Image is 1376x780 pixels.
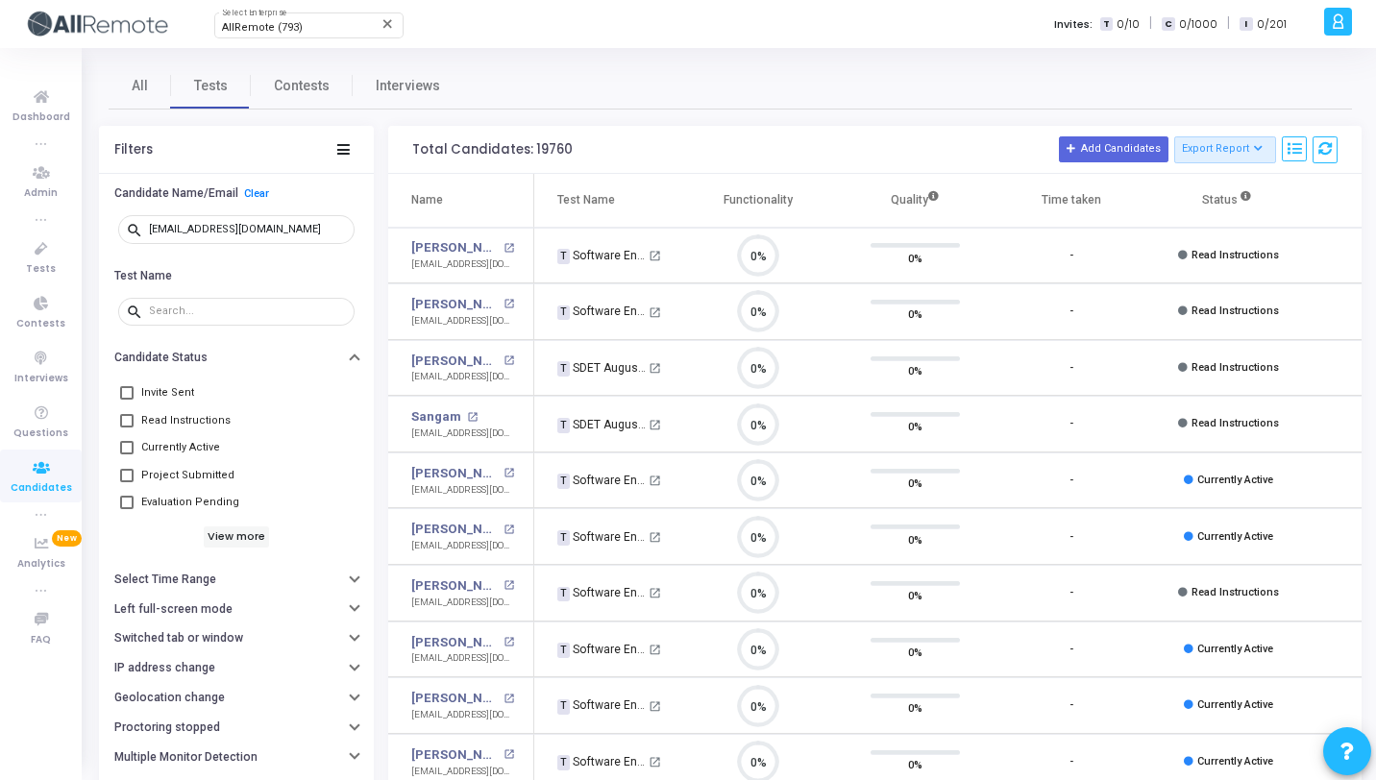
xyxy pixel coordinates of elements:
[99,343,374,373] button: Candidate Status
[26,261,56,278] span: Tests
[411,407,461,427] a: Sangam
[126,221,149,238] mat-icon: search
[99,179,374,208] button: Candidate Name/EmailClear
[557,696,646,714] div: Software Engineer Intern
[149,305,347,317] input: Search...
[557,361,570,377] span: T
[504,243,514,254] mat-icon: open_in_new
[114,573,216,587] h6: Select Time Range
[141,381,194,404] span: Invite Sent
[99,683,374,713] button: Geolocation change
[1192,361,1279,374] span: Read Instructions
[504,524,514,535] mat-icon: open_in_new
[504,637,514,647] mat-icon: open_in_new
[114,720,220,735] h6: Proctoring stopped
[17,556,65,573] span: Analytics
[411,352,498,371] a: [PERSON_NAME]
[649,531,661,544] mat-icon: open_in_new
[908,586,922,605] span: 0%
[411,314,514,329] div: [EMAIL_ADDRESS][DOMAIN_NAME]
[1150,174,1307,228] th: Status
[649,475,661,487] mat-icon: open_in_new
[99,260,374,290] button: Test Name
[1069,248,1073,264] div: -
[99,713,374,743] button: Proctoring stopped
[411,370,514,384] div: [EMAIL_ADDRESS][DOMAIN_NAME]
[1069,697,1073,714] div: -
[1069,416,1073,432] div: -
[1100,17,1113,32] span: T
[908,755,922,774] span: 0%
[411,189,443,210] div: Name
[557,474,570,489] span: T
[13,426,68,442] span: Questions
[11,480,72,497] span: Candidates
[1069,304,1073,320] div: -
[114,631,243,646] h6: Switched tab or window
[411,295,498,314] a: [PERSON_NAME]
[1069,473,1073,489] div: -
[411,257,514,272] div: [EMAIL_ADDRESS][DOMAIN_NAME]
[1069,585,1073,601] div: -
[1069,754,1073,770] div: -
[411,633,498,652] a: [PERSON_NAME]
[908,248,922,267] span: 0%
[504,580,514,591] mat-icon: open_in_new
[649,756,661,768] mat-icon: open_in_new
[1197,755,1273,768] span: Currently Active
[114,142,153,158] div: Filters
[99,742,374,771] button: Multiple Monitor Detection
[411,464,498,483] a: [PERSON_NAME]
[24,5,168,43] img: logo
[141,464,234,487] span: Project Submitted
[557,755,570,770] span: T
[1197,474,1273,486] span: Currently Active
[114,269,172,283] h6: Test Name
[1042,189,1101,210] div: Time taken
[1197,643,1273,655] span: Currently Active
[411,483,514,498] div: [EMAIL_ADDRESS][DOMAIN_NAME]
[649,644,661,656] mat-icon: open_in_new
[1162,17,1174,32] span: C
[557,359,646,377] div: SDET August Assessment
[557,753,646,770] div: Software Engineer Intern
[1179,16,1217,33] span: 0/1000
[557,584,646,601] div: Software Engineer Intern
[467,412,478,423] mat-icon: open_in_new
[126,303,149,320] mat-icon: search
[557,528,646,546] div: Software Engineer Intern
[557,303,646,320] div: Software Engineer Intern
[194,76,228,96] span: Tests
[149,224,347,235] input: Search...
[381,16,396,32] mat-icon: Clear
[274,76,330,96] span: Contests
[1192,249,1279,261] span: Read Instructions
[649,700,661,713] mat-icon: open_in_new
[1197,530,1273,543] span: Currently Active
[411,651,514,666] div: [EMAIL_ADDRESS][DOMAIN_NAME]
[504,694,514,704] mat-icon: open_in_new
[1192,417,1279,429] span: Read Instructions
[1054,16,1093,33] label: Invites:
[1192,586,1279,598] span: Read Instructions
[99,565,374,595] button: Select Time Range
[557,472,646,489] div: Software Engineer Intern
[649,587,661,599] mat-icon: open_in_new
[16,316,65,332] span: Contests
[504,468,514,478] mat-icon: open_in_new
[1257,16,1287,33] span: 0/201
[649,250,661,262] mat-icon: open_in_new
[411,596,514,610] div: [EMAIL_ADDRESS][DOMAIN_NAME]
[24,185,58,202] span: Admin
[99,623,374,653] button: Switched tab or window
[1227,13,1230,34] span: |
[534,174,680,228] th: Test Name
[557,249,570,264] span: T
[908,361,922,380] span: 0%
[1117,16,1140,33] span: 0/10
[141,491,239,514] span: Evaluation Pending
[411,539,514,553] div: [EMAIL_ADDRESS][DOMAIN_NAME]
[114,351,208,365] h6: Candidate Status
[1069,642,1073,658] div: -
[908,474,922,493] span: 0%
